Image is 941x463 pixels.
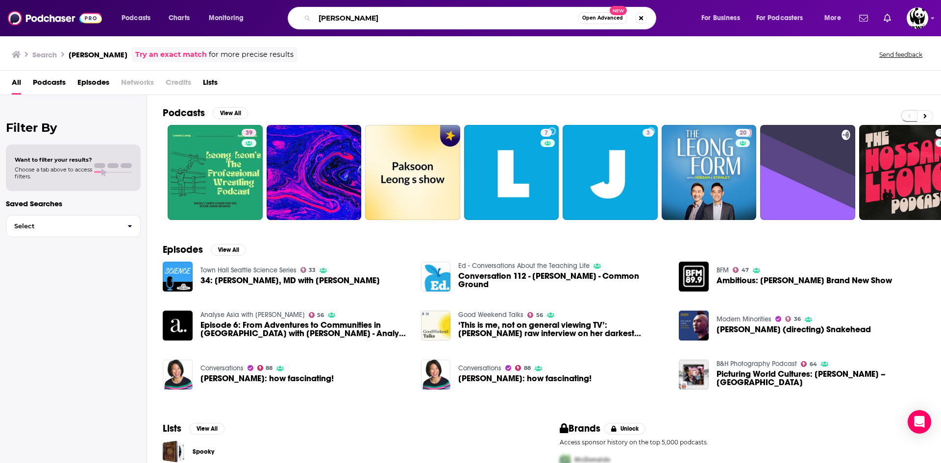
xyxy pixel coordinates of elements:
[578,12,627,24] button: Open AdvancedNew
[701,11,740,25] span: For Business
[169,11,190,25] span: Charts
[908,410,931,434] div: Open Intercom Messenger
[163,422,224,435] a: ListsView All
[6,215,141,237] button: Select
[309,268,316,272] span: 33
[200,311,305,319] a: Analyse Asia with Bernard Leong
[200,364,244,372] a: Conversations
[200,321,409,338] span: Episode 6: From Adventures to Communities in [GEOGRAPHIC_DATA] with [PERSON_NAME] - Analyse Asia ...
[33,74,66,95] a: Podcasts
[309,312,324,318] a: 56
[458,272,667,289] span: Conversation 112 - [PERSON_NAME] - Common Ground
[717,370,925,387] span: Picturing World Cultures: [PERSON_NAME] – [GEOGRAPHIC_DATA]
[794,317,801,321] span: 36
[458,374,592,383] a: Lisa Leong: how fascinating!
[717,325,871,334] span: [PERSON_NAME] (directing) Snakehead
[163,262,193,292] img: 34: Nadine Burke Harris, MD with Kristin Leong
[166,74,191,95] span: Credits
[163,107,248,119] a: PodcastsView All
[203,74,218,95] a: Lists
[242,129,256,137] a: 39
[121,74,154,95] span: Networks
[717,370,925,387] a: Picturing World Cultures: Mark Leong – China
[163,422,181,435] h2: Lists
[756,11,803,25] span: For Podcasters
[200,374,334,383] span: [PERSON_NAME]: how fascinating!
[560,422,600,435] h2: Brands
[246,128,252,138] span: 39
[163,440,185,463] a: Spooky
[740,128,746,138] span: 20
[524,366,531,370] span: 88
[876,50,925,59] button: Send feedback
[679,262,709,292] img: Ambitious: Jason Leong’s Brand New Show
[536,313,543,317] span: 56
[163,107,205,119] h2: Podcasts
[733,267,749,273] a: 47
[662,125,757,220] a: 20
[515,365,531,371] a: 88
[6,223,120,229] span: Select
[297,7,666,29] div: Search podcasts, credits, & more...
[717,276,892,285] a: Ambitious: Jason Leong’s Brand New Show
[563,125,658,220] a: 3
[785,316,801,322] a: 36
[810,362,817,366] span: 64
[582,16,623,21] span: Open Advanced
[801,361,817,367] a: 64
[69,50,127,59] h3: [PERSON_NAME]
[717,315,771,323] a: Modern Minorities
[421,360,451,390] img: Lisa Leong: how fascinating!
[458,321,667,338] span: ‘This is me, not on general viewing TV’: [PERSON_NAME] raw interview on her darkest chapter
[694,10,752,26] button: open menu
[162,10,196,26] a: Charts
[458,321,667,338] a: ‘This is me, not on general viewing TV’: Melissa Leong’s raw interview on her darkest chapter
[266,366,272,370] span: 88
[907,7,928,29] span: Logged in as MXA_Team
[458,364,501,372] a: Conversations
[163,311,193,341] img: Episode 6: From Adventures to Communities in Southeast Asia with Kristine - Analyse Asia with Ber...
[8,9,102,27] img: Podchaser - Follow, Share and Rate Podcasts
[115,10,163,26] button: open menu
[421,262,451,292] img: Conversation 112 - Kristin Leong - Common Ground
[717,325,871,334] a: Evan Jackson Leong’s (directing) Snakehead
[77,74,109,95] a: Episodes
[32,50,57,59] h3: Search
[317,313,324,317] span: 56
[717,266,729,274] a: BFM
[855,10,872,26] a: Show notifications dropdown
[189,423,224,435] button: View All
[163,244,246,256] a: EpisodesView All
[824,11,841,25] span: More
[736,129,750,137] a: 20
[257,365,273,371] a: 88
[717,360,797,368] a: B&H Photography Podcast
[209,49,294,60] span: for more precise results
[458,311,523,319] a: Good Weekend Talks
[679,311,709,341] a: Evan Jackson Leong’s (directing) Snakehead
[122,11,150,25] span: Podcasts
[907,7,928,29] img: User Profile
[202,10,256,26] button: open menu
[15,166,92,180] span: Choose a tab above to access filters.
[168,125,263,220] a: 39
[6,199,141,208] p: Saved Searches
[679,360,709,390] img: Picturing World Cultures: Mark Leong – China
[646,128,650,138] span: 3
[880,10,895,26] a: Show notifications dropdown
[458,272,667,289] a: Conversation 112 - Kristin Leong - Common Ground
[200,321,409,338] a: Episode 6: From Adventures to Communities in Southeast Asia with Kristine - Analyse Asia with Ber...
[464,125,559,220] a: 7
[610,6,627,15] span: New
[12,74,21,95] a: All
[163,360,193,390] img: Lisa Leong: how fascinating!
